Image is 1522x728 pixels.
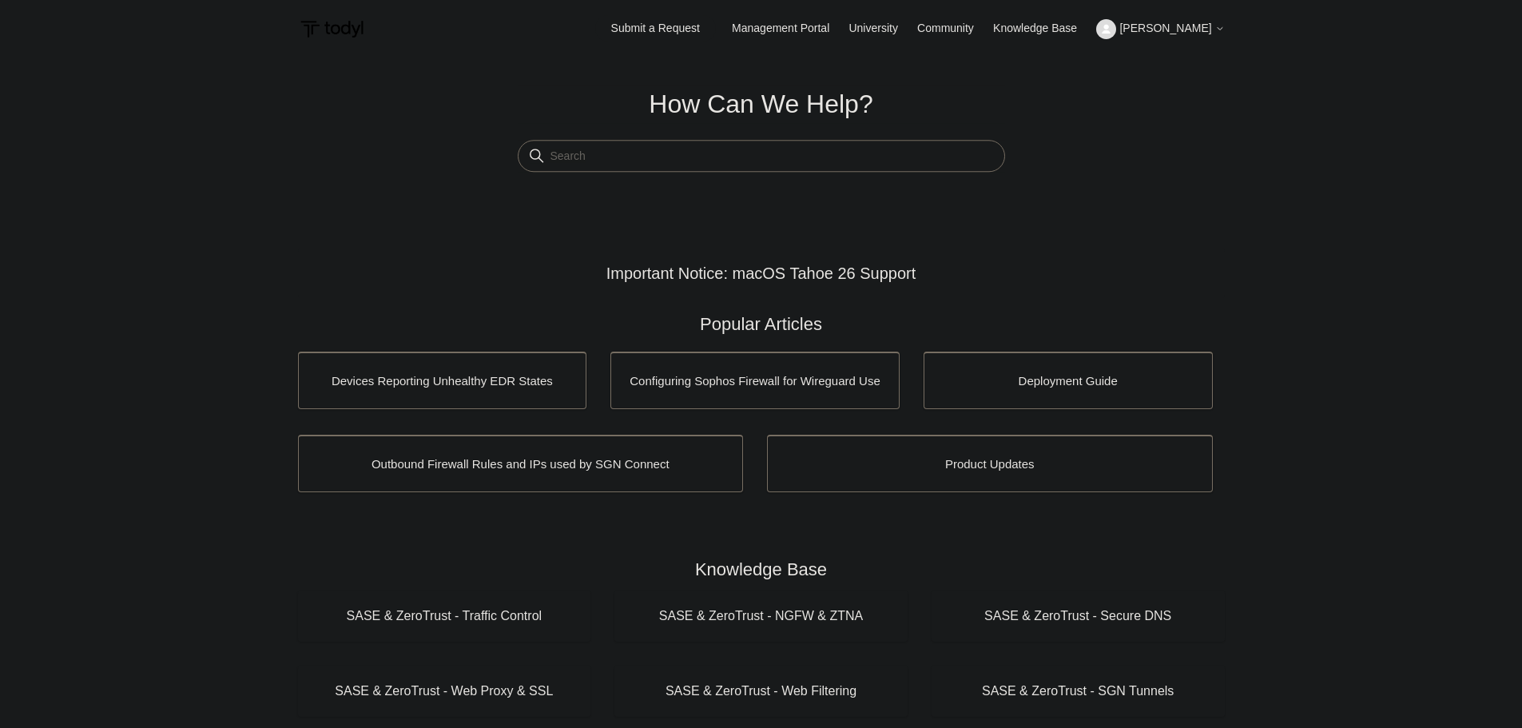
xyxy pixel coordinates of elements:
h2: Knowledge Base [298,556,1225,583]
span: SASE & ZeroTrust - Traffic Control [322,607,567,626]
a: Devices Reporting Unhealthy EDR States [298,352,587,409]
a: Knowledge Base [993,20,1093,37]
button: [PERSON_NAME] [1096,19,1224,39]
a: SASE & ZeroTrust - NGFW & ZTNA [614,591,908,642]
a: Submit a Request [595,15,716,42]
span: SASE & ZeroTrust - SGN Tunnels [956,682,1201,701]
span: [PERSON_NAME] [1119,22,1211,34]
input: Search [518,141,1005,173]
h2: Popular Articles [298,311,1225,337]
span: SASE & ZeroTrust - Web Proxy & SSL [322,682,567,701]
a: Product Updates [767,435,1213,492]
a: Important Notice: macOS Tahoe 26 Support [606,265,916,282]
a: Outbound Firewall Rules and IPs used by SGN Connect [298,435,744,492]
span: SASE & ZeroTrust - Secure DNS [956,607,1201,626]
a: University [848,20,913,37]
a: SASE & ZeroTrust - Secure DNS [932,591,1225,642]
a: Community [917,20,990,37]
a: Management Portal [732,20,845,37]
a: SASE & ZeroTrust - SGN Tunnels [932,666,1225,717]
a: SASE & ZeroTrust - Web Proxy & SSL [298,666,591,717]
a: SASE & ZeroTrust - Traffic Control [298,591,591,642]
img: Todyl Support Center Help Center home page [298,14,366,44]
a: SASE & ZeroTrust - Web Filtering [614,666,908,717]
a: Deployment Guide [924,352,1213,409]
h1: How Can We Help? [518,85,1005,123]
a: Configuring Sophos Firewall for Wireguard Use [610,352,900,409]
span: SASE & ZeroTrust - Web Filtering [638,682,884,701]
span: SASE & ZeroTrust - NGFW & ZTNA [638,607,884,626]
